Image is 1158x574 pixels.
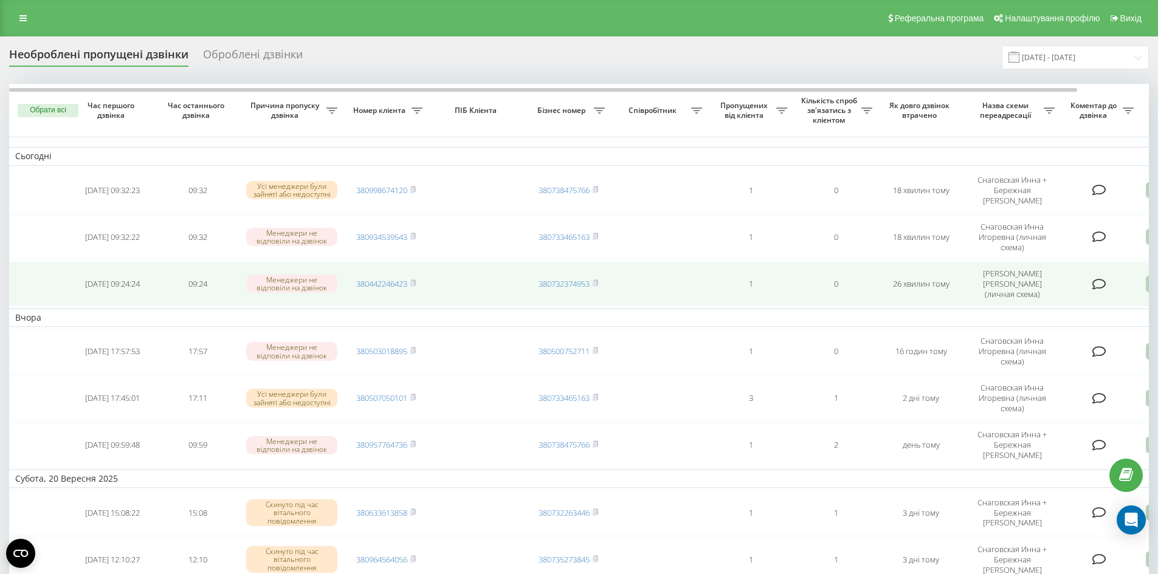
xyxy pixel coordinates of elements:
span: Як довго дзвінок втрачено [888,101,954,120]
a: 380507050101 [356,392,407,403]
a: 380442246423 [356,278,407,289]
td: 09:32 [155,168,240,213]
td: 0 [793,215,878,259]
td: 17:57 [155,329,240,374]
td: 2 [793,423,878,467]
td: 18 хвилин тому [878,168,963,213]
td: Снаговская Инна + Бережная [PERSON_NAME] [963,423,1061,467]
td: 15:08 [155,490,240,535]
span: Назва схеми переадресації [970,101,1044,120]
td: [DATE] 09:32:22 [70,215,155,259]
span: Коментар до дзвінка [1067,101,1123,120]
td: [DATE] 15:08:22 [70,490,155,535]
td: [DATE] 17:45:01 [70,376,155,420]
span: Вихід [1120,13,1142,23]
td: 0 [793,168,878,213]
td: 09:59 [155,423,240,467]
td: 1 [793,490,878,535]
td: 1 [793,376,878,420]
td: 1 [708,168,793,213]
a: 380964564056 [356,554,407,565]
a: 380733465163 [539,392,590,403]
td: 3 дні тому [878,490,963,535]
td: 1 [708,262,793,306]
td: 0 [793,329,878,374]
td: 1 [708,423,793,467]
div: Усі менеджери були зайняті або недоступні [246,389,337,407]
a: 380732374953 [539,278,590,289]
span: Кількість спроб зв'язатись з клієнтом [799,96,861,125]
td: Снаговская Инна Игоревна (личная схема) [963,376,1061,420]
button: Open CMP widget [6,539,35,568]
a: 380934539543 [356,231,407,242]
a: 380503018895 [356,346,407,357]
a: 380633613858 [356,507,407,518]
div: Необроблені пропущені дзвінки [9,48,188,67]
a: 380998674120 [356,185,407,196]
a: 380738475766 [539,185,590,196]
td: 1 [708,490,793,535]
a: 380733465163 [539,231,590,242]
div: Менеджери не відповіли на дзвінок [246,275,337,293]
span: Налаштування профілю [1005,13,1100,23]
td: 3 [708,376,793,420]
td: Снаговская Инна Игоревна (личная схема) [963,215,1061,259]
td: 0 [793,262,878,306]
span: Пропущених від клієнта [714,101,776,120]
a: 380735273845 [539,554,590,565]
div: Open Intercom Messenger [1117,505,1146,535]
div: Менеджери не відповіли на дзвінок [246,436,337,454]
div: Усі менеджери були зайняті або недоступні [246,181,337,199]
td: Снаговская Инна Игоревна (личная схема) [963,329,1061,374]
td: [PERSON_NAME] [PERSON_NAME] (личная схема) [963,262,1061,306]
td: 1 [708,215,793,259]
span: ПІБ Клієнта [439,106,515,115]
td: 26 хвилин тому [878,262,963,306]
div: Скинуто під час вітального повідомлення [246,546,337,573]
td: день тому [878,423,963,467]
td: Снаговская Инна + Бережная [PERSON_NAME] [963,168,1061,213]
a: 380957764736 [356,439,407,450]
a: 380732263446 [539,507,590,518]
td: 1 [708,329,793,374]
td: 09:32 [155,215,240,259]
a: 380500752711 [539,346,590,357]
td: 2 дні тому [878,376,963,420]
div: Менеджери не відповіли на дзвінок [246,228,337,246]
span: Номер клієнта [350,106,412,115]
span: Реферальна програма [895,13,984,23]
span: Бізнес номер [532,106,594,115]
span: Причина пропуску дзвінка [246,101,326,120]
td: [DATE] 09:24:24 [70,262,155,306]
td: [DATE] 17:57:53 [70,329,155,374]
span: Час першого дзвінка [80,101,145,120]
td: [DATE] 09:59:48 [70,423,155,467]
button: Обрати всі [18,104,78,117]
td: 09:24 [155,262,240,306]
div: Скинуто під час вітального повідомлення [246,499,337,526]
a: 380738475766 [539,439,590,450]
div: Менеджери не відповіли на дзвінок [246,342,337,360]
td: 16 годин тому [878,329,963,374]
td: 17:11 [155,376,240,420]
td: 18 хвилин тому [878,215,963,259]
span: Час останнього дзвінка [165,101,230,120]
span: Співробітник [617,106,691,115]
td: Снаговская Инна + Бережная [PERSON_NAME] [963,490,1061,535]
div: Оброблені дзвінки [203,48,303,67]
td: [DATE] 09:32:23 [70,168,155,213]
